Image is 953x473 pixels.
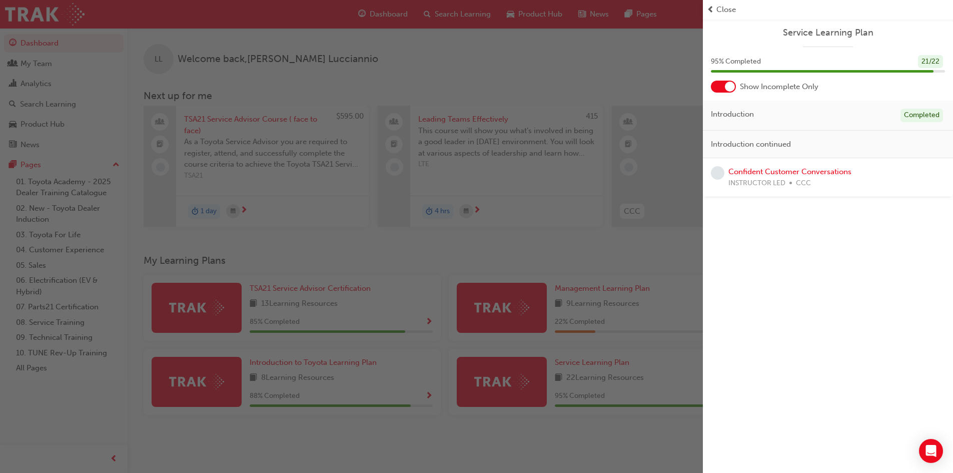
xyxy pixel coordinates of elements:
[707,4,949,16] button: prev-iconClose
[711,109,754,120] span: Introduction
[711,56,761,68] span: 95 % Completed
[716,4,736,16] span: Close
[728,167,851,176] a: Confident Customer Conversations
[740,81,818,93] span: Show Incomplete Only
[711,139,791,150] span: Introduction continued
[900,109,943,122] div: Completed
[711,166,724,180] span: learningRecordVerb_NONE-icon
[711,27,945,39] a: Service Learning Plan
[918,55,943,69] div: 21 / 22
[919,439,943,463] div: Open Intercom Messenger
[707,4,714,16] span: prev-icon
[796,178,811,189] span: CCC
[728,178,785,189] span: INSTRUCTOR LED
